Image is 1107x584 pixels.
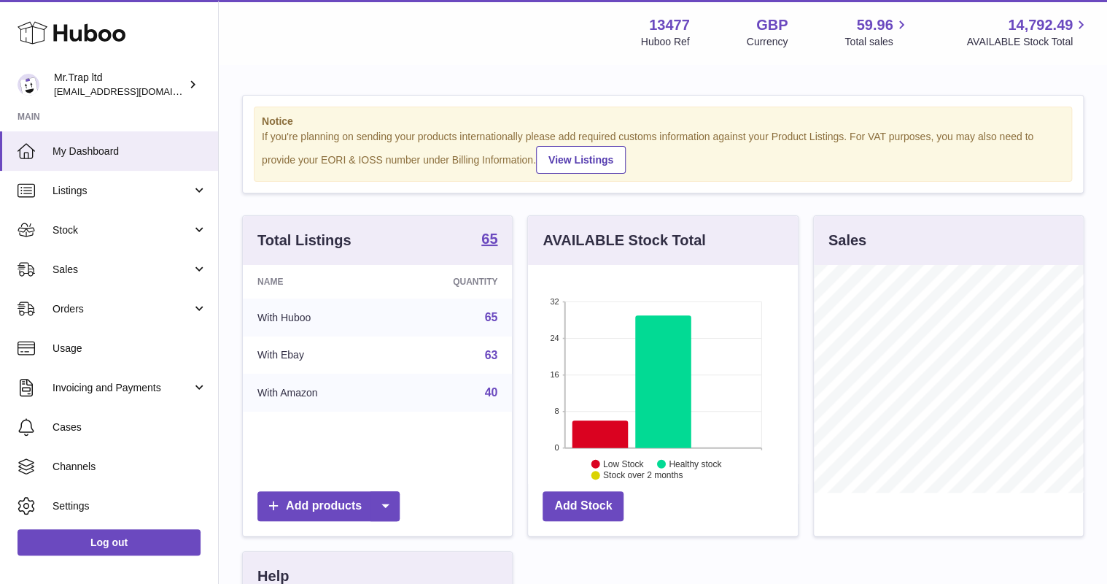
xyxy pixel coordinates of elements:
[641,35,690,49] div: Huboo Ref
[603,458,644,469] text: Low Stock
[966,15,1089,49] a: 14,792.49 AVAILABLE Stock Total
[481,231,497,246] strong: 65
[390,265,512,299] th: Quantity
[53,145,207,158] span: My Dashboard
[243,337,390,374] td: With Ebay
[844,35,909,49] span: Total sales
[1008,15,1073,35] span: 14,792.49
[53,223,192,237] span: Stock
[53,499,207,513] span: Settings
[856,15,893,35] span: 59.96
[555,407,559,415] text: 8
[669,458,722,469] text: Healthy stock
[543,491,624,521] a: Add Stock
[18,529,201,556] a: Log out
[756,15,788,35] strong: GBP
[53,460,207,474] span: Channels
[53,342,207,356] span: Usage
[243,374,390,412] td: With Amazon
[257,231,351,250] h3: Total Listings
[54,71,185,99] div: Mr.Trap ltd
[53,302,192,316] span: Orders
[485,349,498,361] a: 63
[54,85,214,97] span: [EMAIL_ADDRESS][DOMAIN_NAME]
[243,265,390,299] th: Name
[53,420,207,434] span: Cases
[551,370,559,379] text: 16
[485,311,498,323] a: 65
[53,184,192,198] span: Listings
[551,297,559,306] text: 32
[257,491,400,521] a: Add products
[543,231,705,250] h3: AVAILABLE Stock Total
[243,299,390,337] td: With Huboo
[966,35,1089,49] span: AVAILABLE Stock Total
[481,231,497,249] a: 65
[747,35,788,49] div: Currency
[603,470,683,480] text: Stock over 2 months
[536,146,626,174] a: View Listings
[828,231,866,250] h3: Sales
[18,74,39,96] img: office@grabacz.eu
[262,130,1064,174] div: If you're planning on sending your products internationally please add required customs informati...
[649,15,690,35] strong: 13477
[53,263,192,277] span: Sales
[262,115,1064,128] strong: Notice
[551,334,559,342] text: 24
[485,386,498,399] a: 40
[53,381,192,395] span: Invoicing and Payments
[555,443,559,452] text: 0
[844,15,909,49] a: 59.96 Total sales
